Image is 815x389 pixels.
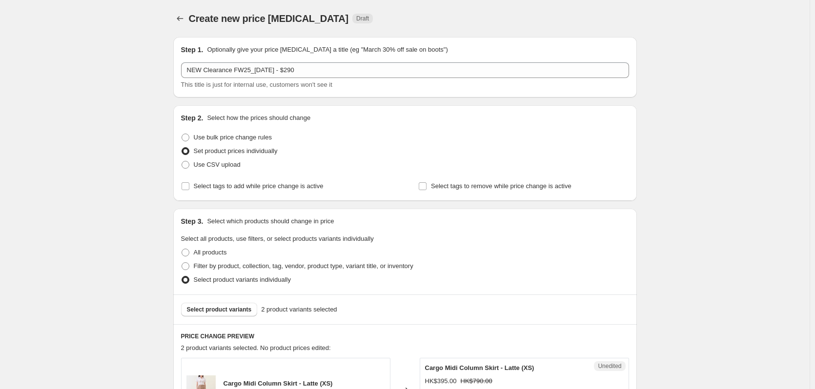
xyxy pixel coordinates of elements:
[425,364,534,371] span: Cargo Midi Column Skirt - Latte (XS)
[181,235,374,242] span: Select all products, use filters, or select products variants individually
[356,15,369,22] span: Draft
[181,303,258,316] button: Select product variants
[207,45,448,55] p: Optionally give your price [MEDICAL_DATA] a title (eg "March 30% off sale on boots")
[261,305,337,314] span: 2 product variants selected
[181,216,204,226] h2: Step 3.
[181,81,332,88] span: This title is just for internal use, customers won't see it
[194,249,227,256] span: All products
[461,377,492,385] span: HK$790.00
[431,182,571,190] span: Select tags to remove while price change is active
[425,377,457,385] span: HK$395.00
[598,362,621,370] span: Unedited
[194,134,272,141] span: Use bulk price change rules
[181,62,629,78] input: 30% off holiday sale
[181,45,204,55] h2: Step 1.
[224,380,333,387] span: Cargo Midi Column Skirt - Latte (XS)
[194,161,241,168] span: Use CSV upload
[181,113,204,123] h2: Step 2.
[207,113,310,123] p: Select how the prices should change
[187,306,252,313] span: Select product variants
[189,13,349,24] span: Create new price [MEDICAL_DATA]
[194,276,291,283] span: Select product variants individually
[194,147,278,155] span: Set product prices individually
[181,332,629,340] h6: PRICE CHANGE PREVIEW
[194,262,413,270] span: Filter by product, collection, tag, vendor, product type, variant title, or inventory
[181,344,331,351] span: 2 product variants selected. No product prices edited:
[207,216,334,226] p: Select which products should change in price
[173,12,187,25] button: Price change jobs
[194,182,324,190] span: Select tags to add while price change is active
